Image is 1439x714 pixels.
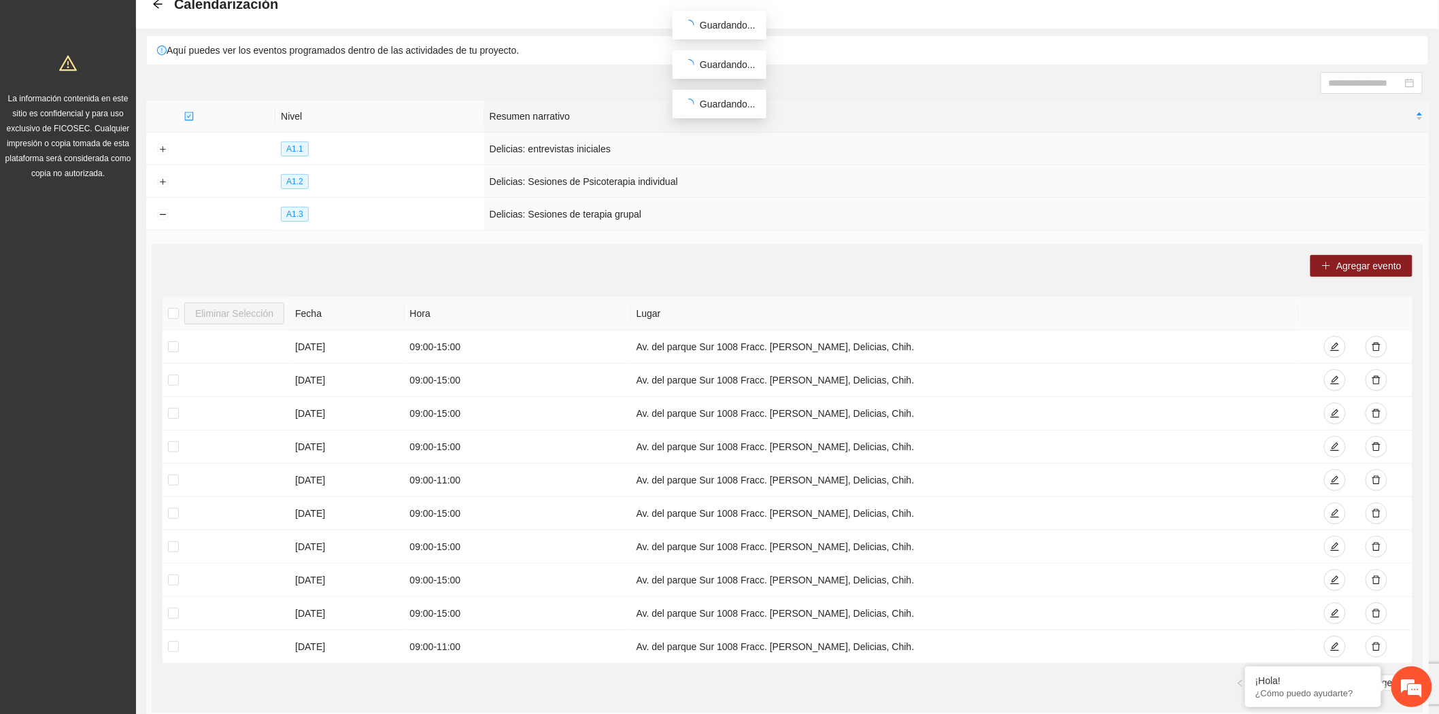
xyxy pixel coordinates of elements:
[683,19,695,31] span: loading
[683,58,695,71] span: loading
[1321,261,1331,272] span: plus
[1336,258,1402,273] span: Agregar evento
[405,464,631,497] td: 09:00 - 11:00
[1366,336,1387,358] button: delete
[405,530,631,564] td: 09:00 - 15:00
[405,597,631,630] td: 09:00 - 15:00
[1330,342,1340,353] span: edit
[1366,403,1387,424] button: delete
[1330,609,1340,619] span: edit
[1324,369,1346,391] button: edit
[1310,255,1412,277] button: plusAgregar evento
[1330,375,1340,386] span: edit
[1324,636,1346,658] button: edit
[1330,442,1340,453] span: edit
[1372,342,1381,353] span: delete
[7,371,259,419] textarea: Escriba su mensaje y pulse “Intro”
[1372,409,1381,420] span: delete
[1232,675,1249,691] button: left
[405,564,631,597] td: 09:00 - 15:00
[405,364,631,397] td: 09:00 - 15:00
[157,209,168,220] button: Collapse row
[71,69,228,87] div: Chatee con nosotros ahora
[59,54,77,72] span: warning
[683,98,695,110] span: loading
[157,144,168,155] button: Expand row
[1255,675,1371,686] div: ¡Hola!
[1366,503,1387,524] button: delete
[1366,536,1387,558] button: delete
[184,112,194,121] span: check-square
[1366,602,1387,624] button: delete
[290,630,404,664] td: [DATE]
[631,364,1299,397] td: Av. del parque Sur 1008 Fracc. [PERSON_NAME], Delicias, Chih.
[223,7,256,39] div: Minimizar ventana de chat en vivo
[1372,542,1381,553] span: delete
[1372,375,1381,386] span: delete
[290,530,404,564] td: [DATE]
[1366,369,1387,391] button: delete
[484,198,1429,231] td: Delicias: Sesiones de terapia grupal
[290,564,404,597] td: [DATE]
[1324,336,1346,358] button: edit
[405,630,631,664] td: 09:00 - 11:00
[1324,536,1346,558] button: edit
[700,59,756,70] span: Guardando...
[405,497,631,530] td: 09:00 - 15:00
[184,303,284,324] button: Eliminar Selección
[290,430,404,464] td: [DATE]
[1366,569,1387,591] button: delete
[1330,575,1340,586] span: edit
[157,46,167,55] span: exclamation-circle
[1372,475,1381,486] span: delete
[5,94,131,178] span: La información contenida en este sitio es confidencial y para uso exclusivo de FICOSEC. Cualquier...
[1324,569,1346,591] button: edit
[484,133,1429,165] td: Delicias: entrevistas iniciales
[1232,675,1249,691] li: Previous Page
[281,141,309,156] span: A1.1
[631,530,1299,564] td: Av. del parque Sur 1008 Fracc. [PERSON_NAME], Delicias, Chih.
[1330,509,1340,520] span: edit
[290,364,404,397] td: [DATE]
[290,597,404,630] td: [DATE]
[281,207,309,222] span: A1.3
[1372,575,1381,586] span: delete
[490,109,1413,124] span: Resumen narrativo
[1366,469,1387,491] button: delete
[1366,436,1387,458] button: delete
[1330,409,1340,420] span: edit
[1372,642,1381,653] span: delete
[700,99,756,109] span: Guardando...
[1330,475,1340,486] span: edit
[631,564,1299,597] td: Av. del parque Sur 1008 Fracc. [PERSON_NAME], Delicias, Chih.
[631,497,1299,530] td: Av. del parque Sur 1008 Fracc. [PERSON_NAME], Delicias, Chih.
[157,177,168,188] button: Expand row
[1330,642,1340,653] span: edit
[79,182,188,319] span: Estamos en línea.
[405,297,631,330] th: Hora
[290,397,404,430] td: [DATE]
[631,330,1299,364] td: Av. del parque Sur 1008 Fracc. [PERSON_NAME], Delicias, Chih.
[1372,509,1381,520] span: delete
[1324,602,1346,624] button: edit
[147,36,1428,65] div: Aquí puedes ver los eventos programados dentro de las actividades de tu proyecto.
[1324,503,1346,524] button: edit
[290,297,404,330] th: Fecha
[700,20,756,31] span: Guardando...
[290,497,404,530] td: [DATE]
[405,330,631,364] td: 09:00 - 15:00
[1236,679,1245,687] span: left
[290,464,404,497] td: [DATE]
[631,397,1299,430] td: Av. del parque Sur 1008 Fracc. [PERSON_NAME], Delicias, Chih.
[281,174,309,189] span: A1.2
[631,430,1299,464] td: Av. del parque Sur 1008 Fracc. [PERSON_NAME], Delicias, Chih.
[405,397,631,430] td: 09:00 - 15:00
[1324,469,1346,491] button: edit
[1330,542,1340,553] span: edit
[484,165,1429,198] td: Delicias: Sesiones de Psicoterapia individual
[1324,403,1346,424] button: edit
[631,297,1299,330] th: Lugar
[631,630,1299,664] td: Av. del parque Sur 1008 Fracc. [PERSON_NAME], Delicias, Chih.
[1372,609,1381,619] span: delete
[1372,442,1381,453] span: delete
